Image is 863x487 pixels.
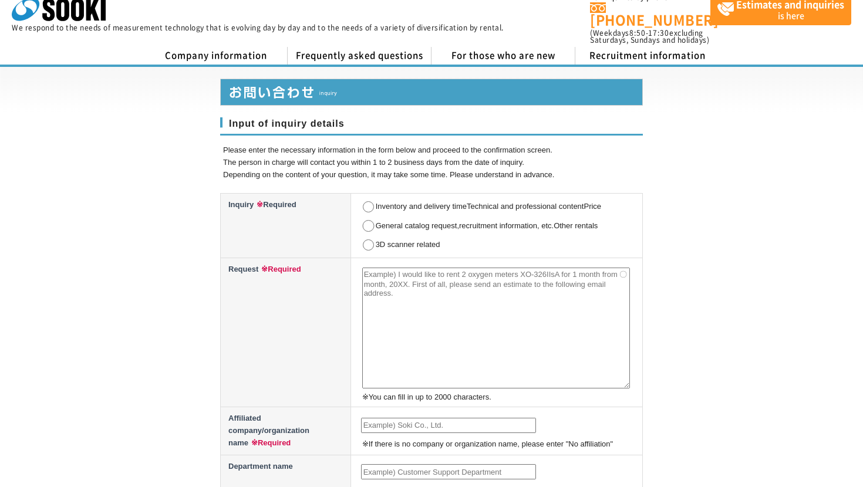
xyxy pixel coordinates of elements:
[376,221,459,230] label: General catalog request,
[362,391,640,404] p: ※You can fill in up to 2000 characters.
[575,47,719,65] a: Recruitment information
[254,200,263,209] span: ※
[459,221,554,230] label: recruitment information, etc.
[144,47,288,65] a: Company information
[288,47,431,65] a: Frequently asked questions
[221,407,351,455] th: Affiliated company/organization name
[451,49,555,62] span: For those who are new
[362,438,640,451] p: ※If there is no company or organization name, please enter "No affiliation"
[221,193,351,258] th: Inquiry Required
[431,47,575,65] a: For those who are new
[220,79,643,106] img: Inquiry
[361,464,536,479] input: Example) Customer Support Department
[554,221,598,230] label: Other rentals
[12,24,504,31] p: We respond to the needs of measurement technology that is evolving day by day and to the needs of...
[258,265,301,273] span: ※Required
[221,258,351,407] th: Request
[220,117,643,136] h3: Input of inquiry details
[376,202,467,211] label: Inventory and delivery time
[590,28,709,45] span: (Weekdays - excluding Saturdays, Sundays and holidays)
[361,418,536,433] input: Example) Soki Co., Ltd.
[467,202,584,211] label: Technical and professional content
[629,28,646,38] span: 8:50
[648,28,669,38] span: 17:30
[376,240,440,249] label: 3D scanner related
[223,144,643,181] p: Please enter the necessary information in the form below and proceed to the confirmation screen. ...
[248,438,291,447] span: ※Required
[584,202,601,211] label: Price
[590,2,710,26] a: [PHONE_NUMBER]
